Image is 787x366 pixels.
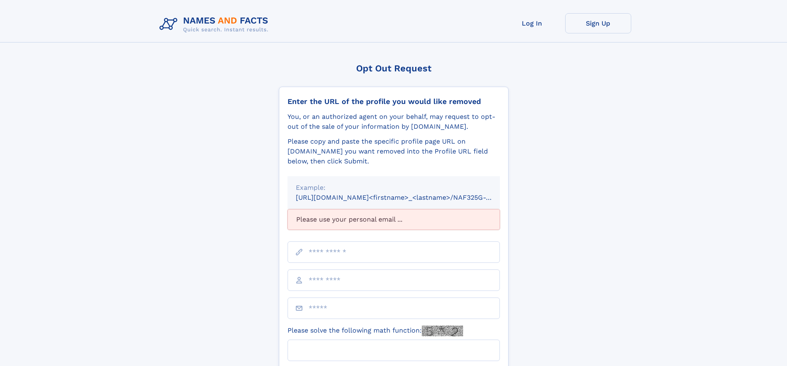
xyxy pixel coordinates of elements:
div: Opt Out Request [279,63,509,73]
div: Please use your personal email ... [288,209,500,230]
div: Example: [296,183,492,193]
img: Logo Names and Facts [156,13,275,35]
div: You, or an authorized agent on your behalf, may request to opt-out of the sale of your informatio... [288,112,500,132]
div: Enter the URL of the profile you would like removed [288,97,500,106]
a: Log In [499,13,565,33]
div: Please copy and paste the specific profile page URL on [DOMAIN_NAME] you want removed into the Pr... [288,137,500,166]
small: [URL][DOMAIN_NAME]<firstname>_<lastname>/NAF325G-xxxxxxxx [296,194,516,201]
a: Sign Up [565,13,631,33]
label: Please solve the following math function: [288,326,463,336]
